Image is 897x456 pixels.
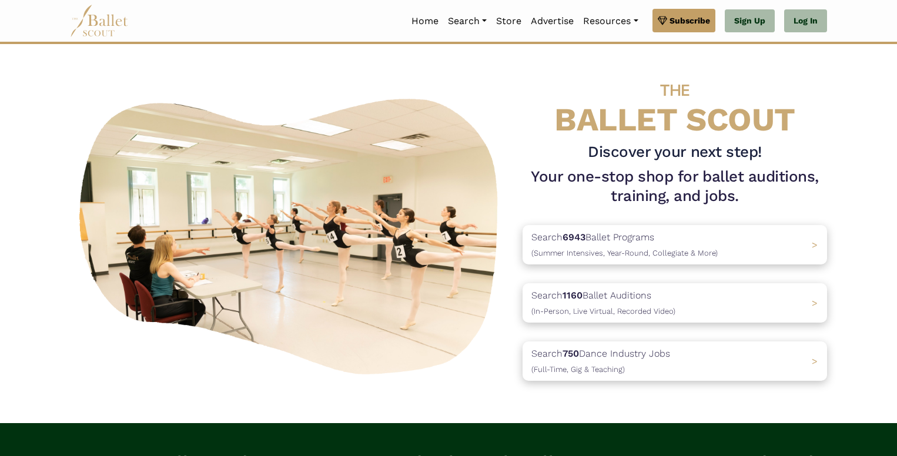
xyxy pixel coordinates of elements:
p: Search Ballet Programs [531,230,718,260]
b: 6943 [563,232,585,243]
p: Search Dance Industry Jobs [531,346,670,376]
span: Subscribe [670,14,710,27]
a: Resources [578,9,642,33]
a: Search [443,9,491,33]
img: gem.svg [658,14,667,27]
b: 750 [563,348,579,359]
a: Advertise [526,9,578,33]
span: > [812,356,818,367]
span: (Full-Time, Gig & Teaching) [531,365,625,374]
span: > [812,297,818,309]
a: Log In [784,9,827,33]
a: Sign Up [725,9,775,33]
a: Search1160Ballet Auditions(In-Person, Live Virtual, Recorded Video) > [523,283,827,323]
b: 1160 [563,290,583,301]
span: THE [660,81,690,100]
a: Home [407,9,443,33]
a: Search750Dance Industry Jobs(Full-Time, Gig & Teaching) > [523,341,827,381]
h1: Your one-stop shop for ballet auditions, training, and jobs. [523,167,827,207]
h3: Discover your next step! [523,142,827,162]
a: Search6943Ballet Programs(Summer Intensives, Year-Round, Collegiate & More)> [523,225,827,264]
span: (Summer Intensives, Year-Round, Collegiate & More) [531,249,718,257]
a: Store [491,9,526,33]
a: Subscribe [652,9,715,32]
p: Search Ballet Auditions [531,288,675,318]
span: > [812,239,818,250]
span: (In-Person, Live Virtual, Recorded Video) [531,307,675,316]
img: A group of ballerinas talking to each other in a ballet studio [70,86,513,381]
h4: BALLET SCOUT [523,68,827,138]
